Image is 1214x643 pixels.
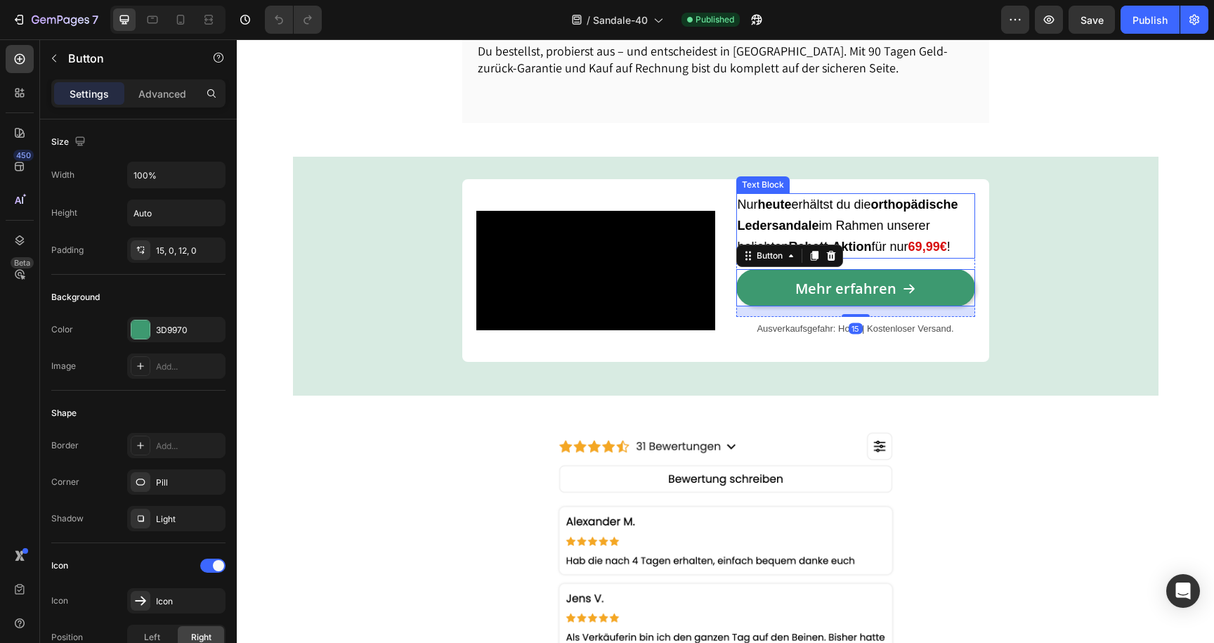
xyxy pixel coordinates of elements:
[501,179,582,193] strong: Ledersandale
[520,284,717,294] span: Ausverkaufsgefahr: Hoch | Kostenloser Versand.
[501,158,722,214] span: Nur erhältst du die im Rahmen unserer beliebten für nur
[1121,6,1180,34] button: Publish
[51,244,84,256] div: Padding
[51,323,73,336] div: Color
[138,86,186,101] p: Advanced
[51,133,89,152] div: Size
[237,39,1214,643] iframe: Design area
[587,13,590,27] span: /
[51,512,84,525] div: Shadow
[1133,13,1168,27] div: Publish
[1069,6,1115,34] button: Save
[521,158,555,172] strong: heute
[612,283,626,294] div: 15
[500,230,738,267] a: Mehr erfahren
[156,513,222,526] div: Light
[51,476,79,488] div: Corner
[240,171,478,291] video: Video
[559,240,660,259] p: Mehr erfahren
[552,200,635,214] strong: Rabatt-Aktion
[502,139,550,152] div: Text Block
[51,291,100,304] div: Background
[517,210,549,223] div: Button
[1166,574,1200,608] div: Open Intercom Messenger
[593,13,648,27] span: Sandale-40
[156,440,222,453] div: Add...
[92,11,98,28] p: 7
[70,86,109,101] p: Settings
[1081,14,1104,26] span: Save
[128,162,225,188] input: Auto
[156,245,222,257] div: 15, 0, 12, 0
[710,200,714,214] span: !
[51,169,74,181] div: Width
[672,200,710,214] strong: 69,99€
[634,158,722,172] strong: orthopädische
[156,361,222,373] div: Add...
[51,559,68,572] div: Icon
[156,324,222,337] div: 3D9970
[265,6,322,34] div: Undo/Redo
[156,476,222,489] div: Pill
[68,50,188,67] p: Button
[51,207,77,219] div: Height
[696,13,734,26] span: Published
[51,360,76,372] div: Image
[51,407,77,420] div: Shape
[13,150,34,161] div: 450
[51,595,68,607] div: Icon
[156,595,222,608] div: Icon
[6,6,105,34] button: 7
[11,257,34,268] div: Beta
[128,200,225,226] input: Auto
[51,439,79,452] div: Border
